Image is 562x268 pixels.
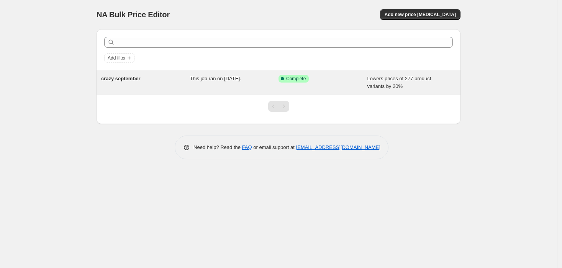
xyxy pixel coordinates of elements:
[101,76,141,81] span: crazy september
[385,12,456,18] span: Add new price [MEDICAL_DATA]
[367,76,431,89] span: Lowers prices of 277 product variants by 20%
[193,144,242,150] span: Need help? Read the
[268,101,289,112] nav: Pagination
[296,144,380,150] a: [EMAIL_ADDRESS][DOMAIN_NAME]
[380,9,460,20] button: Add new price [MEDICAL_DATA]
[190,76,241,81] span: This job ran on [DATE].
[252,144,296,150] span: or email support at
[108,55,126,61] span: Add filter
[104,53,135,63] button: Add filter
[242,144,252,150] a: FAQ
[286,76,306,82] span: Complete
[97,10,170,19] span: NA Bulk Price Editor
